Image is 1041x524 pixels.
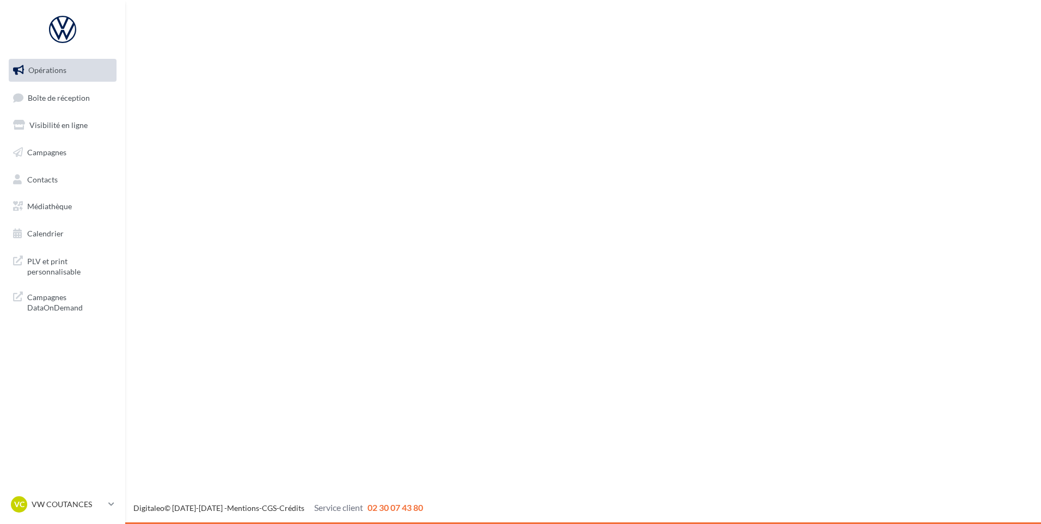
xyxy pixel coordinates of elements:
span: Opérations [28,65,66,75]
a: Opérations [7,59,119,82]
p: VW COUTANCES [32,499,104,510]
span: © [DATE]-[DATE] - - - [133,503,423,513]
a: Mentions [227,503,259,513]
span: Campagnes [27,148,66,157]
span: Service client [314,502,363,513]
a: Crédits [279,503,304,513]
a: Boîte de réception [7,86,119,109]
a: Visibilité en ligne [7,114,119,137]
span: 02 30 07 43 80 [368,502,423,513]
a: CGS [262,503,277,513]
a: VC VW COUTANCES [9,494,117,515]
span: Boîte de réception [28,93,90,102]
a: Digitaleo [133,503,164,513]
a: Contacts [7,168,119,191]
span: Contacts [27,174,58,184]
span: VC [14,499,25,510]
a: Médiathèque [7,195,119,218]
a: Calendrier [7,222,119,245]
span: Calendrier [27,229,64,238]
span: Visibilité en ligne [29,120,88,130]
span: PLV et print personnalisable [27,254,112,277]
a: PLV et print personnalisable [7,249,119,282]
span: Médiathèque [27,202,72,211]
a: Campagnes DataOnDemand [7,285,119,318]
a: Campagnes [7,141,119,164]
span: Campagnes DataOnDemand [27,290,112,313]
